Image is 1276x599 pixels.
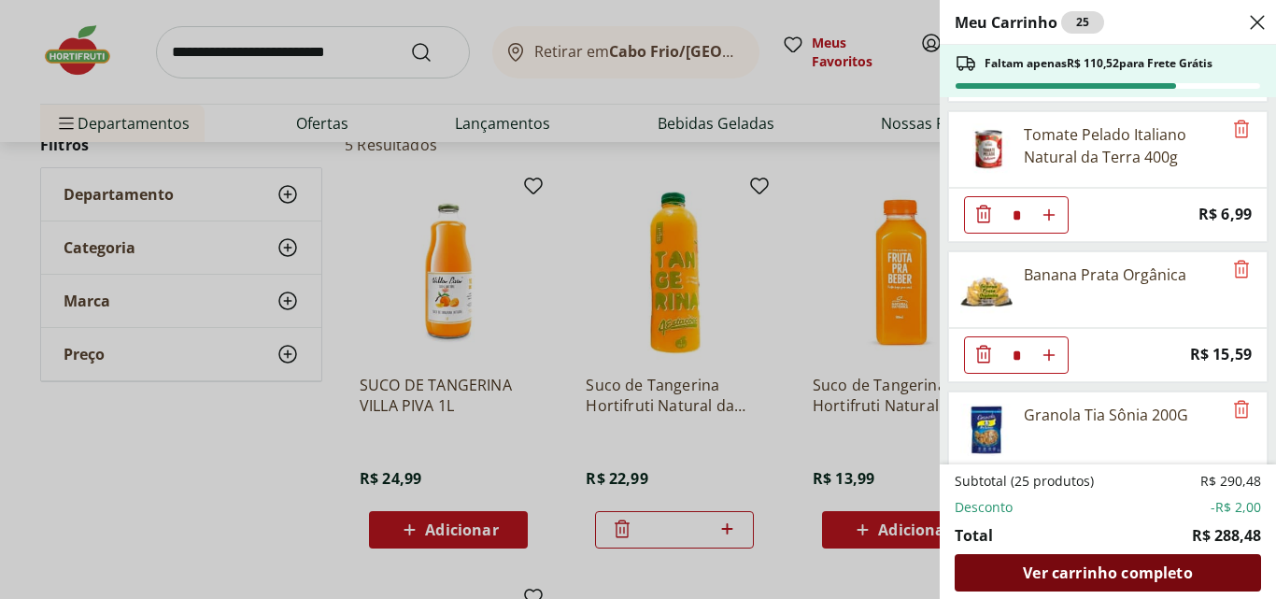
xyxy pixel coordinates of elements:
button: Remove [1230,399,1253,421]
span: Desconto [955,498,1013,517]
span: Total [955,524,993,547]
div: Tomate Pelado Italiano Natural da Terra 400g [1024,123,1222,168]
span: Subtotal (25 produtos) [955,472,1094,491]
img: Principal [960,404,1013,456]
img: Banana Prata Orgânica [960,264,1013,316]
button: Diminuir Quantidade [965,196,1002,234]
div: Granola Tia Sônia 200G [1024,404,1188,426]
div: 25 [1061,11,1104,34]
button: Remove [1230,119,1253,141]
input: Quantidade Atual [1002,197,1030,233]
img: Tomate Pelado Italiano Natural da Terra 400g [960,123,1013,176]
h2: Meu Carrinho [955,11,1104,34]
div: Banana Prata Orgânica [1024,264,1186,286]
input: Quantidade Atual [1002,337,1030,373]
span: R$ 290,48 [1200,472,1261,491]
span: Faltam apenas R$ 110,52 para Frete Grátis [985,56,1212,71]
span: R$ 6,99 [1198,202,1252,227]
span: R$ 288,48 [1192,524,1261,547]
span: Ver carrinho completo [1023,565,1192,580]
a: Ver carrinho completo [955,554,1261,592]
span: -R$ 2,00 [1211,498,1261,517]
button: Aumentar Quantidade [1030,336,1068,374]
button: Aumentar Quantidade [1030,196,1068,234]
button: Remove [1230,259,1253,281]
button: Diminuir Quantidade [965,336,1002,374]
span: R$ 15,59 [1190,342,1252,367]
